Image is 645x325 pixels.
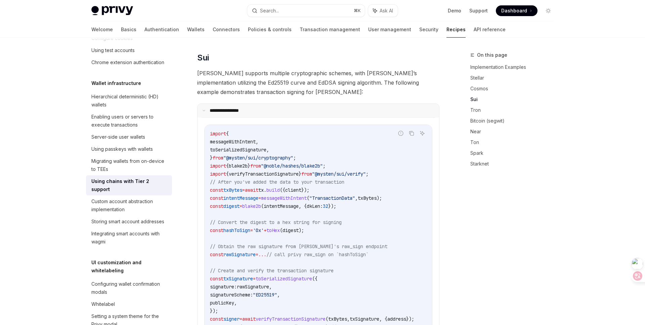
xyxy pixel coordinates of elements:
span: txBytes [328,316,347,322]
span: from [301,171,312,177]
span: , [234,300,237,306]
span: tx [258,187,264,193]
button: Ask AI [368,5,398,17]
h5: Wallet infrastructure [91,79,141,87]
span: "@mysten/sui/verify" [312,171,366,177]
span: { [226,163,229,169]
span: }); [328,203,336,209]
span: digest [283,227,299,233]
div: Whitelabel [91,300,115,308]
span: intentMessage [264,203,299,209]
a: Near [470,126,559,137]
span: import [210,171,226,177]
span: } [248,163,250,169]
span: = [253,276,256,282]
span: , [266,147,269,153]
span: const [210,195,223,201]
span: // Convert the digest to a hex string for signing [210,219,342,225]
button: Copy the contents from the code block [407,129,416,138]
span: build [266,187,280,193]
a: Using test accounts [86,44,172,56]
span: const [210,203,223,209]
span: , { [299,203,307,209]
span: "ED25519" [253,292,277,298]
span: const [210,227,223,233]
span: [PERSON_NAME] supports multiple cryptographic schemes, with [PERSON_NAME]’s implementation utiliz... [197,68,439,97]
span: toSerializedSignature [210,147,266,153]
span: } [299,171,301,177]
span: }); [301,187,309,193]
div: Enabling users or servers to execute transactions [91,113,168,129]
a: Dashboard [496,5,537,16]
span: ( [280,227,283,233]
a: Using chains with Tier 2 support [86,175,172,195]
span: + [264,227,266,233]
span: = [242,187,245,193]
button: Toggle dark mode [543,5,554,16]
span: from [250,163,261,169]
span: const [210,251,223,258]
span: Sui [197,52,209,63]
a: API reference [474,21,506,38]
span: ; [293,155,296,161]
span: // After you've added the data to your transaction [210,179,344,185]
span: ⌘ K [354,8,361,13]
button: Search...⌘K [247,5,365,17]
span: ; [366,171,369,177]
span: ( [326,316,328,322]
div: Server-side user wallets [91,133,145,141]
span: signatureScheme: [210,292,253,298]
a: Demo [448,7,461,14]
span: } [210,155,213,161]
div: Using test accounts [91,46,135,54]
a: Integrating smart accounts with wagmi [86,228,172,248]
span: = [250,227,253,233]
span: blake2b [229,163,248,169]
button: Report incorrect code [396,129,405,138]
span: import [210,131,226,137]
a: Policies & controls [248,21,292,38]
span: , [269,284,272,290]
span: txSignature [223,276,253,282]
span: messageWithIntent [210,139,256,145]
span: digest [223,203,240,209]
span: '0x' [253,227,264,233]
a: Wallets [187,21,205,38]
span: messageWithIntent [261,195,307,201]
span: txBytes [358,195,377,201]
div: Custom account abstraction implementation [91,197,168,214]
span: // call privy raw_sign on `hashToSign` [266,251,369,258]
div: Chrome extension authentication [91,58,164,66]
span: On this page [477,51,507,59]
span: hashToSign [223,227,250,233]
a: Cosmos [470,83,559,94]
a: User management [368,21,411,38]
a: Whitelabel [86,298,172,310]
a: Hierarchical deterministic (HD) wallets [86,91,172,111]
span: , [277,292,280,298]
a: Transaction management [300,21,360,38]
span: ); [299,227,304,233]
span: address [387,316,406,322]
span: toHex [266,227,280,233]
span: Ask AI [380,7,393,14]
span: signature: [210,284,237,290]
a: Security [419,21,438,38]
span: , { [379,316,387,322]
a: Custom account abstraction implementation [86,195,172,216]
span: const [210,276,223,282]
h5: UI customization and whitelabeling [91,259,172,275]
a: Implementation Examples [470,62,559,73]
a: Bitcoin (segwit) [470,115,559,126]
span: publicKey [210,300,234,306]
img: light logo [91,6,133,15]
span: client [285,187,301,193]
a: Basics [121,21,136,38]
span: , [347,316,350,322]
span: = [240,203,242,209]
span: import [210,163,226,169]
a: Welcome [91,21,113,38]
span: await [242,316,256,322]
a: Storing smart account addresses [86,216,172,228]
a: Stellar [470,73,559,83]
